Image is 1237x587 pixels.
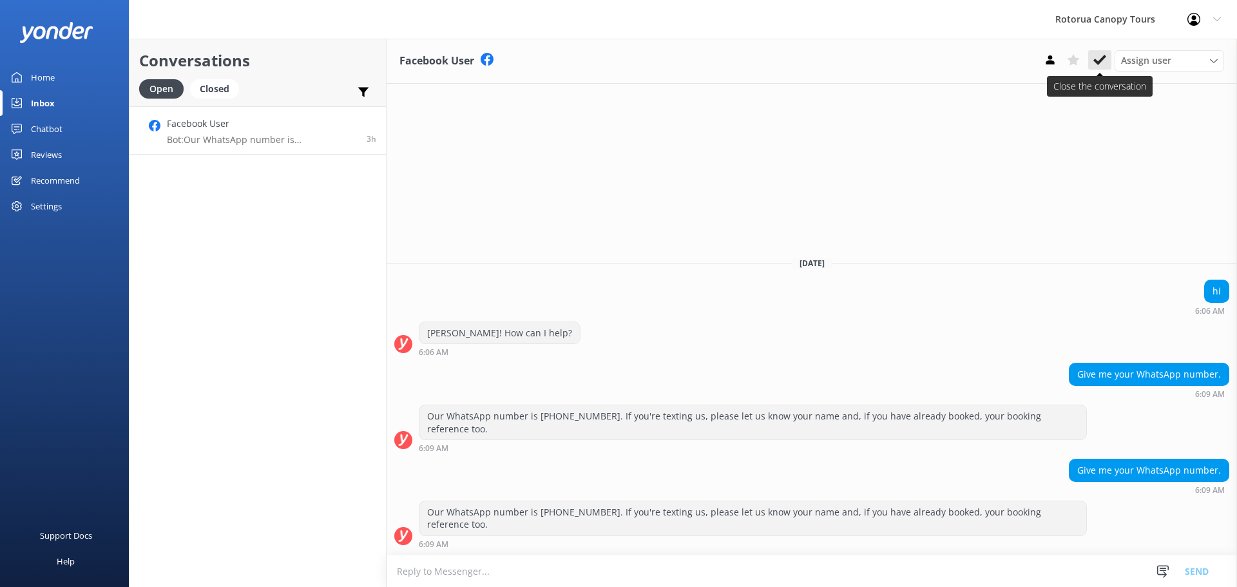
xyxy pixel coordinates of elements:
strong: 6:06 AM [419,349,448,356]
div: Our WhatsApp number is [PHONE_NUMBER]. If you're texting us, please let us know your name and, if... [419,501,1086,535]
p: Bot: Our WhatsApp number is [PHONE_NUMBER]. If you're texting us, please let us know your name an... [167,134,357,146]
div: Help [57,548,75,574]
div: [PERSON_NAME]! How can I help? [419,322,580,344]
div: hi [1205,280,1229,302]
h2: Conversations [139,48,376,73]
div: Recommend [31,168,80,193]
div: Reviews [31,142,62,168]
span: [DATE] [792,258,832,269]
div: Chatbot [31,116,62,142]
div: Settings [31,193,62,219]
strong: 6:09 AM [1195,390,1225,398]
div: Home [31,64,55,90]
div: Sep 11 2025 06:09am (UTC +12:00) Pacific/Auckland [1069,389,1229,398]
div: Give me your WhatsApp number. [1069,459,1229,481]
a: Closed [190,81,245,95]
h3: Facebook User [399,53,474,70]
strong: 6:09 AM [419,541,448,548]
strong: 6:06 AM [1195,307,1225,315]
a: Facebook UserBot:Our WhatsApp number is [PHONE_NUMBER]. If you're texting us, please let us know ... [129,106,386,155]
span: Assign user [1121,53,1171,68]
strong: 6:09 AM [1195,486,1225,494]
div: Inbox [31,90,55,116]
img: yonder-white-logo.png [19,22,93,43]
div: Sep 11 2025 06:09am (UTC +12:00) Pacific/Auckland [419,443,1087,452]
div: Give me your WhatsApp number. [1069,363,1229,385]
div: Closed [190,79,239,99]
div: Sep 11 2025 06:06am (UTC +12:00) Pacific/Auckland [419,347,580,356]
a: Open [139,81,190,95]
div: Sep 11 2025 06:09am (UTC +12:00) Pacific/Auckland [1069,485,1229,494]
div: Support Docs [40,523,92,548]
div: Open [139,79,184,99]
h4: Facebook User [167,117,357,131]
strong: 6:09 AM [419,445,448,452]
div: Our WhatsApp number is [PHONE_NUMBER]. If you're texting us, please let us know your name and, if... [419,405,1086,439]
div: Sep 11 2025 06:09am (UTC +12:00) Pacific/Auckland [419,539,1087,548]
span: Sep 11 2025 06:09am (UTC +12:00) Pacific/Auckland [367,133,376,144]
div: Assign User [1115,50,1224,71]
div: Sep 11 2025 06:06am (UTC +12:00) Pacific/Auckland [1195,306,1229,315]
